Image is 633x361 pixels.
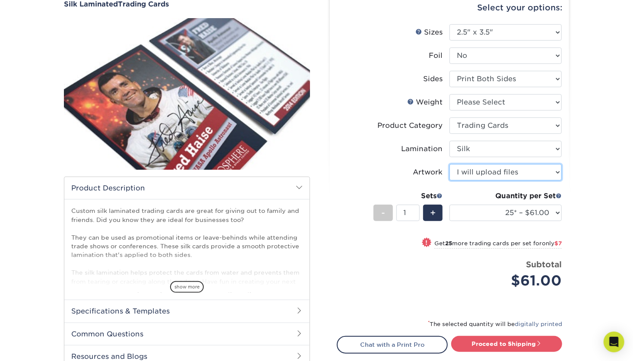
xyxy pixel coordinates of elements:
div: Sets [373,191,443,201]
p: Custom silk laminated trading cards are great for giving out to family and friends. Did you know ... [71,206,303,294]
strong: Subtotal [526,260,562,269]
div: Sides [423,74,443,84]
div: Weight [407,97,443,108]
span: + [430,206,436,219]
div: $61.00 [456,270,562,291]
strong: 25 [445,240,452,247]
div: Product Category [377,120,443,131]
span: $7 [554,240,562,247]
small: Get more trading cards per set for [434,240,562,249]
a: Proceed to Shipping [451,336,562,351]
div: Open Intercom Messenger [604,332,624,352]
img: Silk Laminated 01 [64,9,310,179]
span: only [542,240,562,247]
a: Chat with a Print Pro [337,336,448,353]
span: ! [426,238,428,247]
div: Foil [429,51,443,61]
span: show more [170,281,204,293]
h2: Specifications & Templates [64,300,310,322]
div: Quantity per Set [449,191,562,201]
h2: Product Description [64,177,310,199]
div: Lamination [401,144,443,154]
a: digitally printed [515,321,562,327]
iframe: Google Customer Reviews [2,335,73,358]
h2: Common Questions [64,323,310,345]
div: Sizes [415,27,443,38]
small: The selected quantity will be [428,321,562,327]
span: - [381,206,385,219]
div: Artwork [413,167,443,177]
